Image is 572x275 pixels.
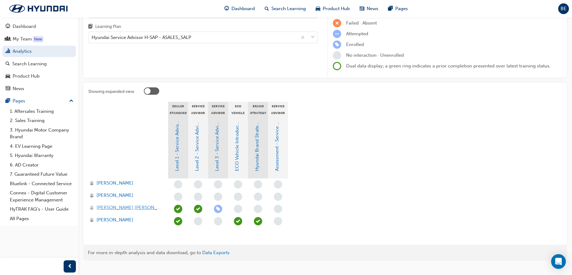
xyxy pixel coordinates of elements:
button: DashboardMy TeamAnalyticsSearch LearningProduct HubNews [2,20,76,95]
span: news-icon [6,86,10,92]
button: Pages [2,95,76,107]
div: Product Hub [13,73,40,80]
span: Attempted [346,31,368,36]
span: learningRecordVerb_ATTEND-icon [174,217,182,225]
span: guage-icon [224,5,229,13]
span: learningRecordVerb_FAIL-icon [333,19,341,27]
span: learningRecordVerb_NONE-icon [274,205,282,213]
div: News [13,85,24,92]
a: 1. Aftersales Training [7,107,76,116]
span: people-icon [6,36,10,42]
span: learningRecordVerb_ATTEND-icon [234,217,242,225]
a: Dashboard [2,21,76,32]
a: car-iconProduct Hub [311,2,355,15]
span: learningRecordVerb_NONE-icon [174,193,182,201]
span: learningRecordVerb_NONE-icon [214,180,222,189]
span: [PERSON_NAME] [PERSON_NAME] [97,204,162,211]
span: learningRecordVerb_NONE-icon [194,180,202,189]
span: learningRecordVerb_NONE-icon [274,193,282,201]
span: learningRecordVerb_NONE-icon [254,193,262,201]
a: news-iconNews [355,2,383,15]
span: learningRecordVerb_PASS-icon [254,217,262,225]
span: learningRecordVerb_NONE-icon [274,180,282,189]
span: Search Learning [271,5,306,12]
a: News [2,83,76,94]
a: 5. Hyundai Warranty [7,151,76,160]
a: [PERSON_NAME] [89,180,162,187]
a: guage-iconDashboard [219,2,260,15]
span: Pages [395,5,408,12]
a: Product Hub [2,71,76,82]
a: Level 3 - Service Advisor Program [214,99,220,171]
span: up-icon [69,97,73,105]
span: learningRecordVerb_ATTEND-icon [174,205,182,213]
a: 4. EV Learning Page [7,142,76,151]
span: learningRecordVerb_NONE-icon [194,217,202,225]
span: prev-icon [68,263,72,270]
a: 2. Sales Training [7,116,76,125]
span: learningRecordVerb_NONE-icon [214,217,222,225]
div: Service Advisor Level 3 [208,102,228,117]
span: search-icon [6,61,10,67]
span: car-icon [6,74,10,79]
a: 6. AD Creator [7,160,76,170]
a: 7. Guaranteed Future Value [7,170,76,179]
span: learningplan-icon [88,24,93,30]
div: Tooltip anchor [33,36,43,42]
span: down-icon [311,33,315,41]
span: No interaction · Unenrolled [346,52,404,58]
span: Enrolled [346,42,364,47]
span: learningRecordVerb_ENROLL-icon [333,40,341,49]
span: search-icon [265,5,269,13]
a: [PERSON_NAME] [PERSON_NAME] [89,204,162,211]
a: Data Exports [202,250,230,255]
div: ECO Vehicle Frontline Training [228,102,248,117]
a: Bluelink - Connected Service [7,179,76,189]
div: Dashboard [13,23,36,30]
div: Service Advisor Level 2 [188,102,208,117]
div: Showing expanded view [88,89,134,95]
span: learningRecordVerb_NONE-icon [214,193,222,201]
button: BE [558,3,569,14]
span: Dashboard [231,5,255,12]
a: Search Learning [2,58,76,70]
a: Level 2 - Service Advisor Program [194,99,200,171]
span: learningRecordVerb_ATTEMPT-icon [333,30,341,38]
a: ECO Vehicle Introduction and Safety Awareness [234,70,240,171]
span: Dual data display; a green ring indicates a prior completion presented over latest training status. [346,63,551,69]
span: learningRecordVerb_ATTEND-icon [194,205,202,213]
a: pages-iconPages [383,2,413,15]
span: Failed · Absent [346,20,377,26]
div: Brand Strategy eLearning [248,102,268,117]
a: Trak [3,2,74,15]
a: search-iconSearch Learning [260,2,311,15]
span: News [367,5,378,12]
span: [PERSON_NAME] [97,180,133,187]
span: guage-icon [6,24,10,29]
span: pages-icon [388,5,393,13]
span: learningRecordVerb_NONE-icon [234,205,242,213]
span: car-icon [316,5,320,13]
span: learningRecordVerb_NONE-icon [254,205,262,213]
div: Pages [13,97,25,105]
div: Dealer Standard 8 - Mandatory Training - HSAP [168,102,188,117]
a: HyTRAK FAQ's - User Guide [7,204,76,214]
span: pages-icon [6,98,10,104]
span: BE [561,5,566,12]
span: chart-icon [6,49,10,54]
a: All Pages [7,214,76,223]
span: [PERSON_NAME] [97,192,133,199]
span: learningRecordVerb_NONE-icon [174,180,182,189]
span: learningRecordVerb_NONE-icon [194,193,202,201]
div: Hyundai Service Advisor H-SAP - ASALES_SALP [92,34,191,41]
a: [PERSON_NAME] [89,192,162,199]
div: My Team [13,36,32,43]
a: 3. Hyundai Motor Company Brand [7,125,76,142]
a: My Team [2,33,76,45]
div: Open Intercom Messenger [551,254,566,269]
span: news-icon [360,5,364,13]
span: learningRecordVerb_NONE-icon [254,180,262,189]
a: Connex - Digital Customer Experience Management [7,188,76,204]
a: Level 1 - Service Advisor Program [174,100,180,171]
